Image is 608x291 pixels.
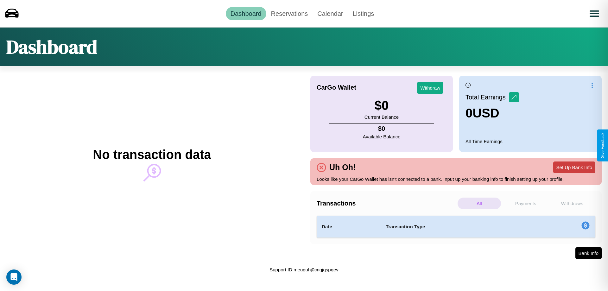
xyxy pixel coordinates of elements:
[586,5,603,22] button: Open menu
[317,216,595,238] table: simple table
[386,223,529,231] h4: Transaction Type
[363,125,401,132] h4: $ 0
[504,198,548,209] p: Payments
[6,269,22,285] div: Open Intercom Messenger
[6,34,97,60] h1: Dashboard
[575,247,602,259] button: Bank Info
[326,163,359,172] h4: Uh Oh!
[458,198,501,209] p: All
[226,7,266,20] a: Dashboard
[93,148,211,162] h2: No transaction data
[465,106,519,120] h3: 0 USD
[364,98,399,113] h3: $ 0
[266,7,313,20] a: Reservations
[364,113,399,121] p: Current Balance
[317,200,456,207] h4: Transactions
[269,265,339,274] p: Support ID: meuguhj0cngjqspqev
[465,137,595,146] p: All Time Earnings
[600,133,605,158] div: Give Feedback
[363,132,401,141] p: Available Balance
[553,161,595,173] button: Set Up Bank Info
[348,7,379,20] a: Listings
[465,92,509,103] p: Total Earnings
[317,175,595,183] p: Looks like your CarGo Wallet has isn't connected to a bank. Input up your banking info to finish ...
[317,84,356,91] h4: CarGo Wallet
[550,198,594,209] p: Withdraws
[322,223,376,231] h4: Date
[417,82,443,94] button: Withdraw
[313,7,348,20] a: Calendar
